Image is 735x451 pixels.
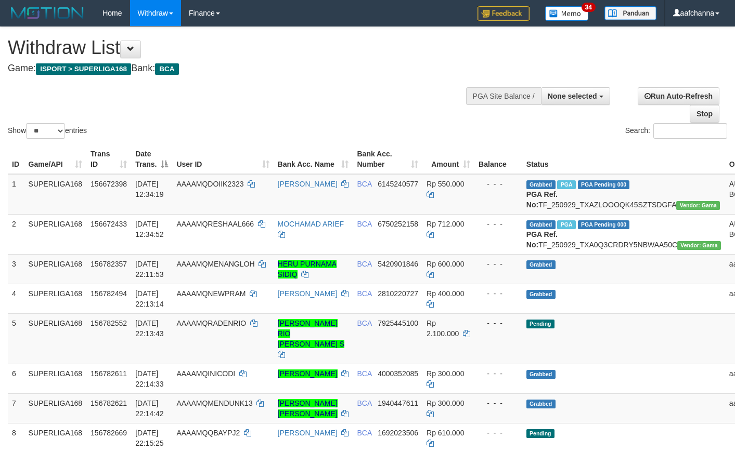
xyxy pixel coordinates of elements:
b: PGA Ref. No: [526,190,558,209]
span: 156782621 [91,399,127,407]
span: Copy 5420901846 to clipboard [378,260,418,268]
span: Copy 1940447611 to clipboard [378,399,418,407]
img: MOTION_logo.png [8,5,87,21]
td: SUPERLIGA168 [24,254,87,284]
span: BCA [155,63,178,75]
span: 156782357 [91,260,127,268]
span: AAAAMQMENDUNK13 [176,399,252,407]
span: Grabbed [526,400,556,408]
span: [DATE] 22:14:33 [135,369,164,388]
a: [PERSON_NAME] [278,180,338,188]
span: 156782669 [91,429,127,437]
div: PGA Site Balance / [466,87,541,105]
div: - - - [479,368,518,379]
span: Rp 400.000 [427,289,464,298]
label: Search: [625,123,727,139]
td: SUPERLIGA168 [24,393,87,423]
span: PGA Pending [578,180,630,189]
span: [DATE] 22:13:43 [135,319,164,338]
span: Rp 550.000 [427,180,464,188]
h1: Withdraw List [8,37,480,58]
input: Search: [653,123,727,139]
span: AAAAMQRESHAAL666 [176,220,254,228]
span: Marked by aafsoycanthlai [557,180,575,189]
th: Status [522,144,725,174]
span: Grabbed [526,220,556,229]
h4: Game: Bank: [8,63,480,74]
div: - - - [479,428,518,438]
span: Copy 6145240577 to clipboard [378,180,418,188]
span: 156782552 [91,319,127,327]
span: 156672433 [91,220,127,228]
span: Vendor URL: https://trx31.1velocity.biz [677,241,721,250]
span: Rp 300.000 [427,399,464,407]
th: Balance [474,144,522,174]
span: ISPORT > SUPERLIGA168 [36,63,131,75]
a: [PERSON_NAME] [278,289,338,298]
span: [DATE] 12:34:52 [135,220,164,238]
label: Show entries [8,123,87,139]
span: Rp 300.000 [427,369,464,378]
span: Rp 610.000 [427,429,464,437]
span: Grabbed [526,260,556,269]
a: [PERSON_NAME] RIO [PERSON_NAME] S [278,319,344,348]
span: [DATE] 22:13:14 [135,289,164,308]
td: SUPERLIGA168 [24,364,87,393]
div: - - - [479,288,518,299]
span: BCA [357,260,371,268]
td: SUPERLIGA168 [24,313,87,364]
th: Bank Acc. Name: activate to sort column ascending [274,144,353,174]
a: Run Auto-Refresh [638,87,719,105]
a: [PERSON_NAME] [278,369,338,378]
td: 7 [8,393,24,423]
img: panduan.png [604,6,656,20]
span: BCA [357,180,371,188]
div: - - - [479,219,518,229]
a: Stop [690,105,719,123]
span: Grabbed [526,370,556,379]
span: AAAAMQQBAYPJ2 [176,429,240,437]
th: Amount: activate to sort column ascending [422,144,474,174]
a: [PERSON_NAME] [PERSON_NAME] [278,399,338,418]
td: 3 [8,254,24,284]
span: BCA [357,369,371,378]
td: 2 [8,214,24,254]
th: User ID: activate to sort column ascending [172,144,273,174]
span: BCA [357,399,371,407]
div: - - - [479,259,518,269]
span: None selected [548,92,597,100]
td: TF_250929_TXAZLOOOQK45SZTSDGFA [522,174,725,215]
img: Button%20Memo.svg [545,6,589,21]
span: AAAAMQDOIIK2323 [176,180,243,188]
span: Copy 6750252158 to clipboard [378,220,418,228]
a: MOCHAMAD ARIEF [278,220,344,228]
span: Vendor URL: https://trx31.1velocity.biz [676,201,720,210]
th: Bank Acc. Number: activate to sort column ascending [353,144,422,174]
td: 5 [8,313,24,364]
select: Showentries [26,123,65,139]
img: Feedback.jpg [478,6,530,21]
span: AAAAMQMENANGLOH [176,260,254,268]
span: Grabbed [526,290,556,299]
th: Game/API: activate to sort column ascending [24,144,87,174]
th: Trans ID: activate to sort column ascending [86,144,131,174]
span: [DATE] 22:14:42 [135,399,164,418]
a: HERU PURNAMA SIDIQ [278,260,337,278]
span: [DATE] 22:11:53 [135,260,164,278]
span: Pending [526,320,555,328]
td: SUPERLIGA168 [24,284,87,313]
td: SUPERLIGA168 [24,214,87,254]
th: Date Trans.: activate to sort column descending [131,144,172,174]
div: - - - [479,318,518,328]
span: Marked by aafsoycanthlai [557,220,575,229]
span: 156782611 [91,369,127,378]
span: BCA [357,289,371,298]
th: ID [8,144,24,174]
span: [DATE] 22:15:25 [135,429,164,447]
span: Rp 712.000 [427,220,464,228]
span: Copy 7925445100 to clipboard [378,319,418,327]
td: 4 [8,284,24,313]
span: Rp 600.000 [427,260,464,268]
button: None selected [541,87,610,105]
span: Pending [526,429,555,438]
